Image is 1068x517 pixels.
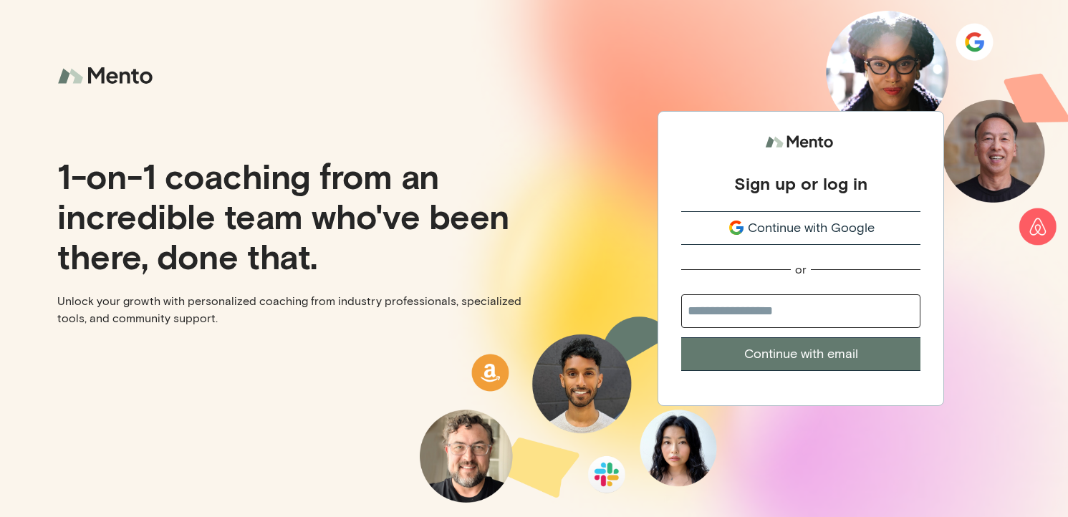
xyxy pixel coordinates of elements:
div: or [795,262,807,277]
img: logo [57,57,158,95]
span: Continue with Google [748,218,875,238]
p: Unlock your growth with personalized coaching from industry professionals, specialized tools, and... [57,293,523,327]
button: Continue with email [681,337,920,371]
button: Continue with Google [681,211,920,245]
img: logo.svg [765,129,837,155]
p: 1-on-1 coaching from an incredible team who've been there, done that. [57,155,523,276]
div: Sign up or log in [734,173,867,194]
